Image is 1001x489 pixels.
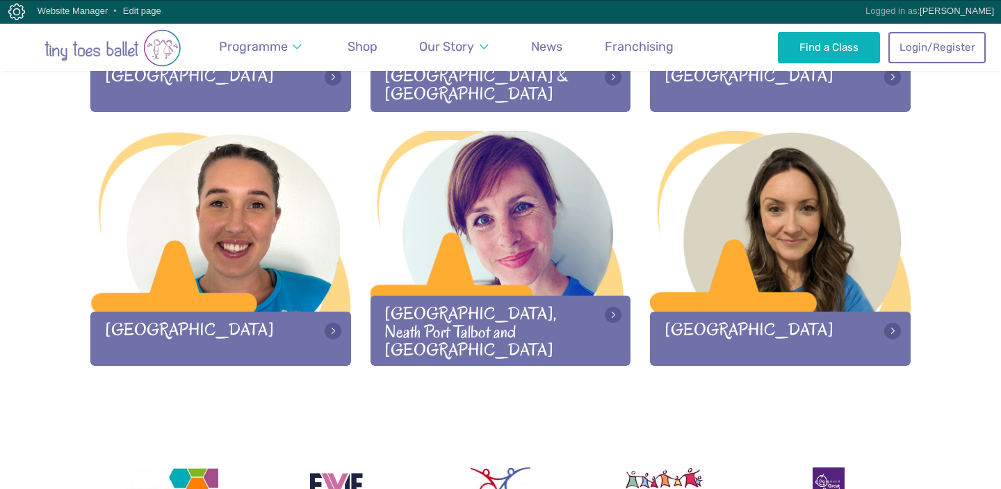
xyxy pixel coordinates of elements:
[531,39,562,54] span: News
[920,6,994,16] a: [PERSON_NAME]
[413,31,495,63] a: Our Story
[650,131,911,365] a: [GEOGRAPHIC_DATA]
[90,131,351,365] a: [GEOGRAPHIC_DATA]
[341,31,384,63] a: Shop
[371,131,631,365] a: [GEOGRAPHIC_DATA], Neath Port Talbot and [GEOGRAPHIC_DATA]
[123,6,161,16] a: Edit page
[371,296,631,365] div: [GEOGRAPHIC_DATA], Neath Port Talbot and [GEOGRAPHIC_DATA]
[348,39,377,54] span: Shop
[371,58,631,111] div: [GEOGRAPHIC_DATA] & [GEOGRAPHIC_DATA]
[219,39,288,54] span: Programme
[525,31,569,63] a: News
[8,3,25,20] img: Copper Bay Digital CMS
[15,22,210,71] a: Go to home page
[38,6,108,16] a: Website Manager
[650,312,911,365] div: [GEOGRAPHIC_DATA]
[650,58,911,111] div: [GEOGRAPHIC_DATA]
[865,1,994,22] div: Logged in as:
[15,29,210,67] img: tiny toes ballet
[605,39,674,54] span: Franchising
[778,32,880,63] a: Find a Class
[90,58,351,111] div: [GEOGRAPHIC_DATA]
[90,312,351,365] div: [GEOGRAPHIC_DATA]
[419,39,474,54] span: Our Story
[888,32,986,63] a: Login/Register
[599,31,680,63] a: Franchising
[213,31,309,63] a: Programme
